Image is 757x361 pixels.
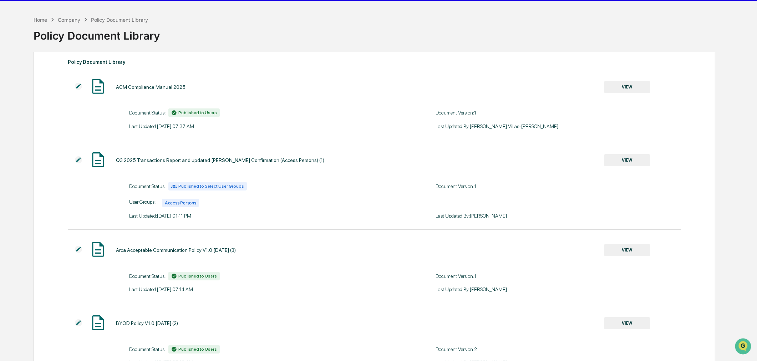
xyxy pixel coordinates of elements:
span: [PERSON_NAME] [22,97,58,103]
div: Policy Document Library [91,17,148,23]
img: Document Icon [89,240,107,258]
div: Last Updated: [DATE] 07:14 AM [129,286,375,292]
div: Last Updated By: [PERSON_NAME] Villas-[PERSON_NAME] [436,123,681,129]
img: Document Icon [89,314,107,332]
div: We're available if you need us! [32,62,98,67]
div: Document Version: 2 [436,346,681,352]
div: Document Version: 1 [436,183,681,189]
div: Policy Document Library [68,57,681,67]
span: Published to Users [178,347,217,352]
button: Start new chat [121,57,130,65]
div: Document Status: [129,182,375,190]
iframe: Open customer support [734,337,753,357]
img: Additional Document Icon [75,156,82,163]
span: [DATE] [63,97,78,103]
button: VIEW [604,81,650,93]
span: Pylon [71,158,86,163]
div: Past conversations [7,79,48,85]
div: Home [34,17,47,23]
div: 🗄️ [52,127,57,133]
img: 1746055101610-c473b297-6a78-478c-a979-82029cc54cd1 [14,97,20,103]
div: Last Updated By: [PERSON_NAME] [436,213,681,219]
span: Preclearance [14,127,46,134]
button: VIEW [604,317,650,329]
p: How can we help? [7,15,130,26]
img: Document Icon [89,77,107,95]
a: 🔎Data Lookup [4,137,48,150]
img: Jack Rasmussen [7,90,19,102]
div: Policy Document Library [34,24,715,42]
button: VIEW [604,244,650,256]
span: Published to Users [178,274,217,279]
div: BYOD Policy V1.0 [DATE] (2) [116,320,178,326]
img: Additional Document Icon [75,83,82,90]
div: Document Status: [129,272,375,280]
div: Start new chat [32,55,117,62]
span: Attestations [59,127,88,134]
div: Arca Acceptable Communication Policy V1.0 [DATE] (3) [116,247,236,253]
div: Last Updated: [DATE] 01:11 PM [129,213,375,219]
div: Document Version: 1 [436,110,681,116]
span: • [59,97,62,103]
div: Document Status: [129,108,375,117]
div: Document Status: [129,345,375,354]
div: Document Version: 1 [436,273,681,279]
span: Published to Select User Groups [178,184,244,189]
div: Last Updated By: [PERSON_NAME] [436,286,681,292]
span: Data Lookup [14,140,45,147]
div: ACM Compliance Manual 2025 [116,84,186,90]
a: Powered byPylon [50,157,86,163]
span: Published to Users [178,110,217,115]
div: 🔎 [7,141,13,147]
div: Last Updated: [DATE] 07:37 AM [129,123,375,129]
img: Additional Document Icon [75,246,82,253]
a: 🗄️Attestations [49,124,91,137]
img: Document Icon [89,151,107,169]
button: VIEW [604,154,650,166]
img: Additional Document Icon [75,319,82,326]
button: See all [111,78,130,86]
div: Company [58,17,80,23]
div: Access Persons [162,199,199,207]
div: Q3 2025 Transactions Report and updated [PERSON_NAME] Confirmation (Access Persons) (1) [116,157,324,163]
a: 🖐️Preclearance [4,124,49,137]
div: 🖐️ [7,127,13,133]
img: 1746055101610-c473b297-6a78-478c-a979-82029cc54cd1 [7,55,20,67]
div: User Groups: [129,197,375,207]
img: 8933085812038_c878075ebb4cc5468115_72.jpg [15,55,28,67]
